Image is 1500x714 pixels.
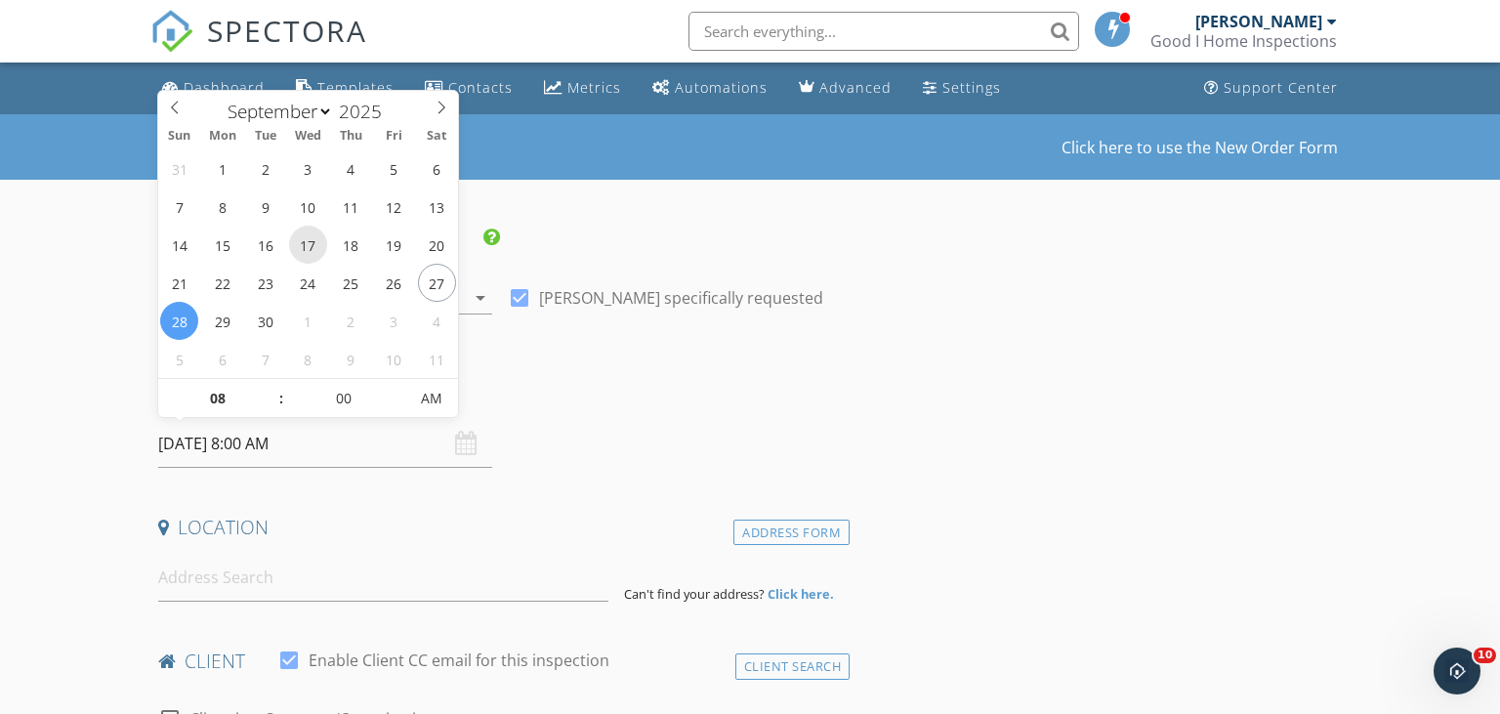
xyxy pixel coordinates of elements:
span: October 5, 2025 [160,340,198,378]
span: September 5, 2025 [375,149,413,188]
input: Select date [158,420,492,468]
span: September 9, 2025 [246,188,284,226]
label: [PERSON_NAME] specifically requested [539,288,823,308]
label: Enable Client CC email for this inspection [309,651,609,670]
span: Wed [287,130,330,143]
h4: Date/Time [158,381,843,406]
img: The Best Home Inspection Software - Spectora [150,10,193,53]
span: Sat [416,130,459,143]
a: Automations (Basic) [645,70,775,106]
span: September 29, 2025 [203,302,241,340]
a: Templates [288,70,401,106]
span: September 18, 2025 [332,226,370,264]
span: October 9, 2025 [332,340,370,378]
span: SPECTORA [207,10,367,51]
span: September 22, 2025 [203,264,241,302]
span: Can't find your address? [624,585,765,603]
span: September 11, 2025 [332,188,370,226]
span: Fri [373,130,416,143]
a: Support Center [1196,70,1346,106]
div: Metrics [567,78,621,97]
input: Year [333,99,397,124]
a: Dashboard [154,70,272,106]
span: October 8, 2025 [289,340,327,378]
span: September 25, 2025 [332,264,370,302]
span: September 2, 2025 [246,149,284,188]
div: Good I Home Inspections [1150,31,1337,51]
input: Address Search [158,554,609,602]
div: Dashboard [184,78,265,97]
span: September 6, 2025 [418,149,456,188]
span: Click to toggle [404,379,458,418]
a: Settings [915,70,1009,106]
span: September 15, 2025 [203,226,241,264]
input: Search everything... [688,12,1079,51]
span: : [278,379,284,418]
h4: client [158,649,843,674]
span: October 10, 2025 [375,340,413,378]
span: 10 [1474,648,1496,663]
span: October 3, 2025 [375,302,413,340]
span: September 21, 2025 [160,264,198,302]
span: August 31, 2025 [160,149,198,188]
span: Thu [330,130,373,143]
span: September 24, 2025 [289,264,327,302]
span: Tue [244,130,287,143]
span: September 10, 2025 [289,188,327,226]
span: October 6, 2025 [203,340,241,378]
div: Automations [675,78,768,97]
span: September 14, 2025 [160,226,198,264]
div: Advanced [819,78,892,97]
span: September 30, 2025 [246,302,284,340]
span: September 3, 2025 [289,149,327,188]
span: September 7, 2025 [160,188,198,226]
div: Settings [942,78,1001,97]
span: Mon [201,130,244,143]
span: September 19, 2025 [375,226,413,264]
a: Advanced [791,70,899,106]
span: September 4, 2025 [332,149,370,188]
span: September 28, 2025 [160,302,198,340]
iframe: Intercom live chat [1434,648,1480,694]
a: Contacts [417,70,521,106]
span: September 8, 2025 [203,188,241,226]
span: October 1, 2025 [289,302,327,340]
div: Client Search [735,653,851,680]
span: September 26, 2025 [375,264,413,302]
span: October 4, 2025 [418,302,456,340]
span: September 20, 2025 [418,226,456,264]
span: October 2, 2025 [332,302,370,340]
span: September 23, 2025 [246,264,284,302]
div: Templates [317,78,394,97]
span: September 13, 2025 [418,188,456,226]
span: October 7, 2025 [246,340,284,378]
span: September 27, 2025 [418,264,456,302]
a: Metrics [536,70,629,106]
div: [PERSON_NAME] [1195,12,1322,31]
span: September 1, 2025 [203,149,241,188]
span: September 16, 2025 [246,226,284,264]
div: Support Center [1224,78,1338,97]
span: October 11, 2025 [418,340,456,378]
h4: Location [158,515,843,540]
a: SPECTORA [150,26,367,67]
span: Sun [158,130,201,143]
div: Address Form [733,520,850,546]
i: arrow_drop_down [469,286,492,310]
span: September 12, 2025 [375,188,413,226]
div: Contacts [448,78,513,97]
strong: Click here. [768,585,834,603]
span: September 17, 2025 [289,226,327,264]
a: Click here to use the New Order Form [1062,140,1338,155]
